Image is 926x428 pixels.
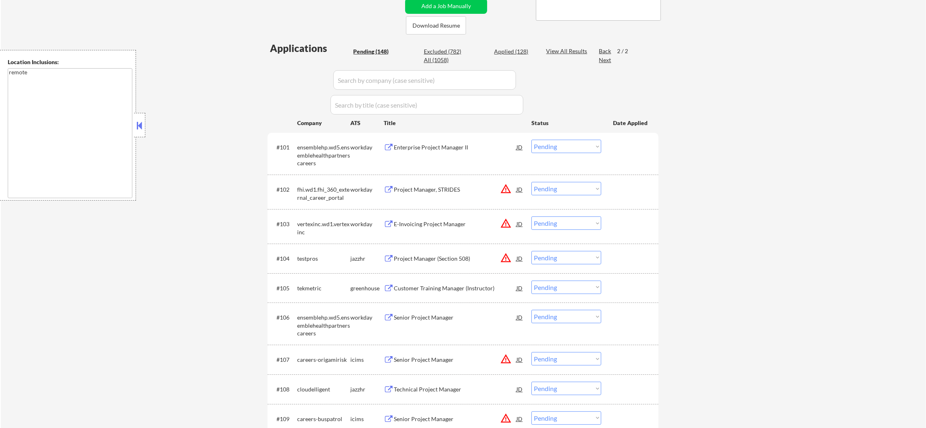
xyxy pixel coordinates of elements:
div: careers-origamirisk [297,356,350,364]
div: #106 [276,313,291,322]
div: Senior Project Manager [394,415,516,423]
div: Technical Project Manager [394,385,516,393]
div: icims [350,415,384,423]
div: 2 / 2 [617,47,636,55]
div: jazzhr [350,385,384,393]
div: JD [516,251,524,266]
div: Company [297,119,350,127]
div: JD [516,411,524,426]
div: JD [516,310,524,324]
div: Senior Project Manager [394,356,516,364]
div: Customer Training Manager (Instructor) [394,284,516,292]
button: warning_amber [500,183,512,195]
div: testpros [297,255,350,263]
div: #107 [276,356,291,364]
div: Back [599,47,612,55]
div: Excluded (782) [424,48,464,56]
div: JD [516,281,524,295]
div: icims [350,356,384,364]
div: Project Manager, STRIDES [394,186,516,194]
div: JD [516,216,524,231]
div: Applications [270,43,350,53]
div: jazzhr [350,255,384,263]
div: #104 [276,255,291,263]
div: greenhouse [350,284,384,292]
div: View All Results [546,47,589,55]
input: Search by company (case sensitive) [333,70,516,90]
div: workday [350,186,384,194]
div: #109 [276,415,291,423]
button: warning_amber [500,353,512,365]
div: #102 [276,186,291,194]
div: Title [384,119,524,127]
div: JD [516,352,524,367]
div: fhi.wd1.fhi_360_external_career_portal [297,186,350,201]
div: Senior Project Manager [394,313,516,322]
button: Download Resume [406,16,466,35]
div: careers-buspatrol [297,415,350,423]
button: warning_amber [500,413,512,424]
div: JD [516,382,524,396]
button: warning_amber [500,252,512,264]
div: Status [531,115,601,130]
div: Applied (128) [494,48,535,56]
div: #101 [276,143,291,151]
div: ensemblehp.wd5.ensemblehealthpartnerscareers [297,143,350,167]
div: tekmetric [297,284,350,292]
div: vertexinc.wd1.vertexinc [297,220,350,236]
div: cloudelligent [297,385,350,393]
div: Project Manager (Section 508) [394,255,516,263]
div: workday [350,220,384,228]
button: warning_amber [500,218,512,229]
div: Next [599,56,612,64]
div: #108 [276,385,291,393]
div: E-Invoicing Project Manager [394,220,516,228]
div: Enterprise Project Manager II [394,143,516,151]
div: Location Inclusions: [8,58,133,66]
div: Date Applied [613,119,649,127]
div: Pending (148) [353,48,394,56]
div: workday [350,143,384,151]
div: #105 [276,284,291,292]
div: ATS [350,119,384,127]
div: workday [350,313,384,322]
div: All (1058) [424,56,464,64]
div: #103 [276,220,291,228]
div: JD [516,140,524,154]
div: ensemblehp.wd5.ensemblehealthpartnerscareers [297,313,350,337]
input: Search by title (case sensitive) [330,95,523,115]
div: JD [516,182,524,197]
